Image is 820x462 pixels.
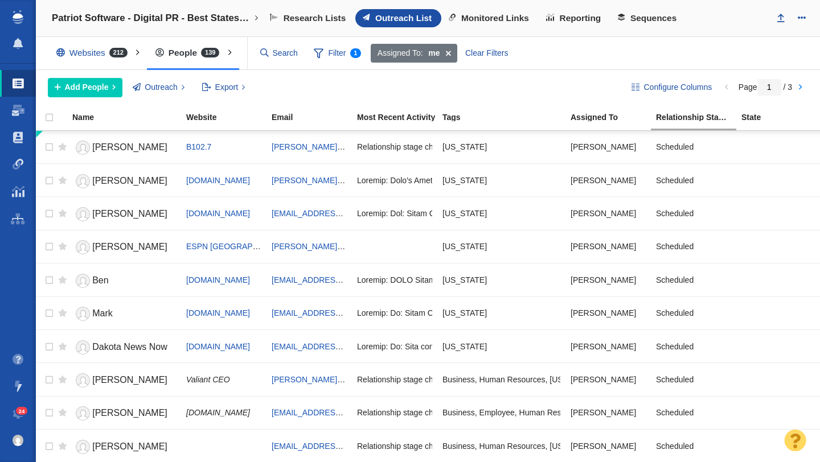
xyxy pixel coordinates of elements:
td: Scheduled [651,363,736,396]
span: Scheduled [656,374,694,385]
span: Mark [92,308,113,318]
span: South Dakota [442,175,487,185]
div: Assigned To [571,113,655,121]
button: Outreach [126,78,191,97]
span: [PERSON_NAME] [92,408,167,418]
a: Website [186,113,270,123]
div: [PERSON_NAME] [571,367,646,391]
span: Scheduled [656,341,694,352]
div: [PERSON_NAME] [571,334,646,358]
span: Scheduled [656,275,694,285]
div: Website [186,113,270,121]
a: [EMAIL_ADDRESS][DOMAIN_NAME] [272,308,407,317]
span: [PERSON_NAME] [92,142,167,152]
a: Dakota News Now [72,337,176,357]
div: Name [72,113,185,121]
a: Research Lists [263,9,355,27]
span: Scheduled [656,308,694,318]
div: Email [272,113,356,121]
span: Add People [65,81,109,93]
a: [DOMAIN_NAME] [186,209,250,218]
div: [PERSON_NAME] [571,301,646,325]
img: buzzstream_logo_iconsimple.png [13,10,23,24]
button: Export [195,78,252,97]
a: Ben [72,271,176,291]
span: Assigned To: [378,47,423,59]
span: Monitored Links [461,13,529,23]
span: [DOMAIN_NAME] [186,408,250,417]
span: [PERSON_NAME] [92,242,167,251]
span: South Dakota [442,275,487,285]
div: [PERSON_NAME] [571,434,646,458]
a: [EMAIL_ADDRESS][DOMAIN_NAME] [272,342,407,351]
div: Clear Filters [459,44,515,63]
span: Filter [307,43,368,64]
td: Scheduled [651,396,736,429]
td: Scheduled [651,131,736,164]
td: Scheduled [651,163,736,196]
a: Monitored Links [441,9,539,27]
span: Configure Columns [643,81,712,93]
a: [PERSON_NAME] [72,171,176,191]
span: Reporting [560,13,601,23]
a: [PERSON_NAME] [72,204,176,224]
a: Tags [442,113,569,123]
a: Sequences [610,9,686,27]
span: Scheduled [656,407,694,418]
input: Search [256,43,304,63]
span: Relationship stage changed to: Scheduled [357,374,506,385]
span: Research Lists [284,13,346,23]
span: Scheduled [656,441,694,451]
button: Configure Columns [625,78,719,97]
a: Name [72,113,185,123]
span: 1 [350,48,362,58]
span: South Dakota [442,341,487,352]
a: [PERSON_NAME] [72,138,176,158]
a: [PERSON_NAME] [72,437,176,457]
div: [PERSON_NAME] [571,201,646,225]
span: Relationship stage changed to: Scheduled [357,407,506,418]
span: 212 [109,48,128,57]
span: Valiant CEO [186,375,230,384]
div: Most Recent Activity [357,113,441,121]
span: [PERSON_NAME] [92,442,167,451]
a: [DOMAIN_NAME] [186,176,250,185]
a: ESPN [GEOGRAPHIC_DATA] [186,242,293,251]
a: B102.7 [186,142,211,151]
a: [PERSON_NAME][EMAIL_ADDRESS][PERSON_NAME][DOMAIN_NAME] [272,142,538,151]
span: [DOMAIN_NAME] [186,308,250,317]
img: 8a21b1a12a7554901d364e890baed237 [13,435,24,446]
a: [PERSON_NAME] [72,403,176,423]
span: [DOMAIN_NAME] [186,342,250,351]
td: Scheduled [651,296,736,329]
a: Email [272,113,356,123]
a: [EMAIL_ADDRESS][DOMAIN_NAME] [272,442,407,451]
div: Websites [48,40,141,66]
a: Mark [72,304,176,324]
span: Business, Human Resources, Texas [442,374,594,385]
a: [EMAIL_ADDRESS][PERSON_NAME][DOMAIN_NAME] [272,275,472,284]
strong: me [428,47,440,59]
span: South Dakota [442,241,487,251]
span: South Dakota [442,208,487,218]
span: South Dakota [442,142,487,152]
span: 24 [16,407,28,415]
a: [PERSON_NAME] [72,237,176,257]
a: [PERSON_NAME] [72,370,176,390]
span: Outreach List [375,13,432,23]
a: [EMAIL_ADDRESS][DOMAIN_NAME] [272,408,407,417]
a: Relationship Stage [656,113,740,123]
span: [PERSON_NAME] [92,209,167,218]
div: [PERSON_NAME] [571,135,646,159]
div: [PERSON_NAME] [571,168,646,192]
a: [PERSON_NAME][EMAIL_ADDRESS][PERSON_NAME][DOMAIN_NAME] [272,176,538,185]
td: Scheduled [651,329,736,362]
span: Business, Human Resources, Kentucky, women in business [442,441,666,451]
span: Outreach [145,81,178,93]
span: [DOMAIN_NAME] [186,275,250,284]
a: Outreach List [355,9,441,27]
span: Relationship stage changed to: Scheduled [357,142,506,152]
